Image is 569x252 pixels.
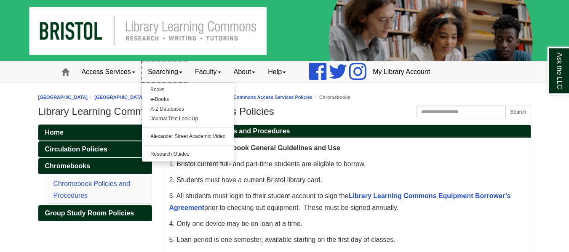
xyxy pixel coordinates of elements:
[38,158,152,174] a: Chromebooks
[142,95,234,104] a: e-Books
[313,93,350,101] li: Chromebooks
[366,61,436,82] a: My Library Account
[142,61,189,82] a: Searching
[38,125,152,141] a: Home
[45,210,134,217] span: Group Study Room Policies
[227,61,262,82] a: About
[45,162,91,170] span: Chromebooks
[169,192,511,211] span: 3. All students must login to their student account to sign the prior to checking out equipment. ...
[38,141,152,157] a: Circulation Policies
[505,106,531,118] button: Search
[45,129,64,136] span: Home
[142,114,234,124] a: Journal Title Look-Up
[169,176,323,183] span: 2. Students must have a current Bristol library card.
[169,144,340,151] span: Bristol LLC Chromebook General Guidelines and Use
[169,236,395,243] span: 5. Loan period is one semester, available starting on the first day of classes.
[142,85,234,95] a: Books
[94,95,189,100] a: [GEOGRAPHIC_DATA] Learning Commons
[142,132,234,141] a: Alexander Street Academic Video
[142,149,234,159] a: Research Guides
[142,104,234,114] a: A-Z Databases
[262,61,292,82] a: Help
[195,95,313,100] a: Library Learning Commons Access Services Policies
[38,106,531,117] h1: Library Learning Commons Access Services Policies
[53,180,130,199] a: Chromebook Policies and Procedures
[165,125,531,138] h2: Chromebook Policies and Procedures
[38,93,531,101] nav: breadcrumb
[189,61,227,82] a: Faculty
[45,146,107,153] span: Circulation Policies
[38,125,152,221] div: Guide Pages
[38,205,152,221] a: Group Study Room Policies
[38,95,88,100] a: [GEOGRAPHIC_DATA]
[169,160,366,167] span: 1. Bristol current full- and part-time students are eligible to borrow.
[169,220,303,227] span: 4. Only one device may be on loan at a time.
[75,61,142,82] a: Access Services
